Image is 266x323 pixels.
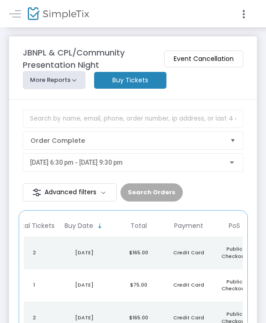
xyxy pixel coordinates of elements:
span: Credit Card [173,314,204,321]
button: More Reports [23,71,85,89]
th: Total Tickets [11,215,57,237]
div: 26/8/2025 [59,249,109,257]
span: Credit Card [173,249,204,256]
span: [DATE] 6:30 pm - [DATE] 9:30 pm [30,159,123,166]
span: Credit Card [173,281,204,288]
m-button: Buy Tickets [94,72,166,89]
div: 26/8/2025 [59,314,109,322]
td: $165.00 [111,237,166,269]
button: Select [226,132,239,149]
img: filter [32,188,41,197]
m-button: Event Cancellation [164,50,243,67]
span: Total [130,222,147,230]
span: Payment [174,222,203,230]
div: 26/8/2025 [59,282,109,289]
td: $75.00 [111,269,166,302]
span: PoS [229,222,240,230]
span: Sortable [96,222,104,230]
m-button: Advanced filters [23,183,117,202]
td: 1 [11,269,57,302]
td: 2 [11,237,57,269]
span: Public Checkout [221,245,247,260]
m-panel-title: JBNPL & CPL/Community Presentation Night [23,46,156,71]
span: Order Complete [30,136,223,145]
span: Public Checkout [221,278,247,293]
input: Search by name, email, phone, order number, ip address, or last 4 digits of card [23,110,243,128]
span: Buy Date [65,222,93,230]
